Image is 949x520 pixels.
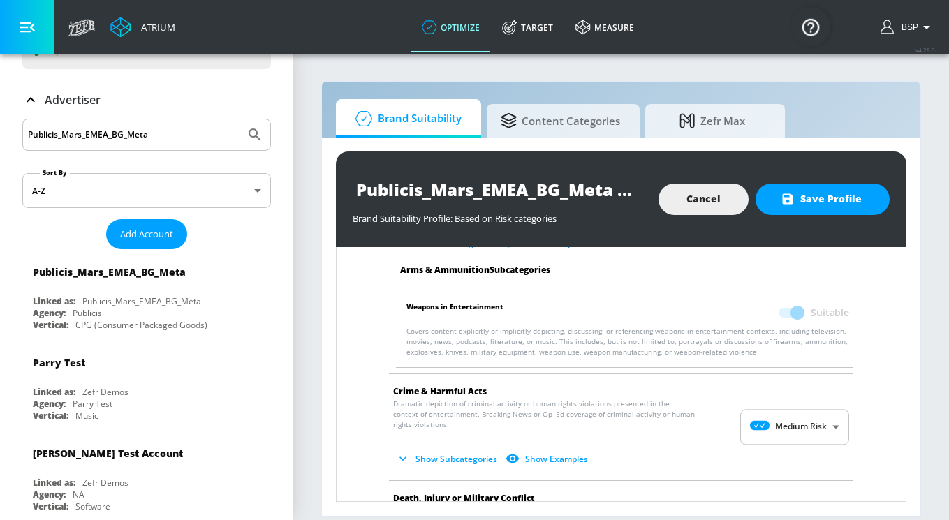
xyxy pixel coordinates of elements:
span: Cancel [686,191,721,208]
div: Parry Test [33,356,85,369]
div: Publicis_Mars_EMEA_BG_MetaLinked as:Publicis_Mars_EMEA_BG_MetaAgency:PublicisVertical:CPG (Consum... [22,255,271,334]
div: Linked as: [33,386,75,398]
div: [PERSON_NAME] Test Account [33,447,183,460]
span: Dramatic depiction of criminal activity or human rights violations presented in the context of en... [393,399,697,430]
button: Save Profile [756,184,890,215]
div: Publicis_Mars_EMEA_BG_Meta [33,265,186,278]
div: Vertical: [33,319,68,331]
div: NA [73,489,84,500]
button: Cancel [659,184,749,215]
span: Brand Suitability [350,102,462,135]
div: Atrium [135,21,175,34]
p: Covers content explicitly or implicitly depicting, discussing, or referencing weapons in entertai... [406,326,849,357]
a: optimize [411,2,491,52]
div: A-Z [22,173,271,208]
button: Show Subcategories [393,447,503,470]
span: Crime & Harmful Acts [393,385,487,397]
div: Publicis [73,307,102,319]
div: Agency: [33,307,66,319]
button: Add Account [106,219,187,249]
div: [PERSON_NAME] Test AccountLinked as:Zefr DemosAgency:NAVertical:Software [22,436,271,516]
div: Vertical: [33,410,68,422]
div: Publicis_Mars_EMEA_BG_Meta [82,295,201,307]
div: Zefr Demos [82,477,128,489]
label: Sort By [40,168,70,177]
div: Zefr Demos [82,386,128,398]
div: Agency: [33,489,66,500]
div: Parry TestLinked as:Zefr DemosAgency:Parry TestVertical:Music [22,346,271,425]
a: Target [491,2,564,52]
p: Advertiser [45,92,101,107]
span: Suitable [811,306,849,320]
span: Weapons in Entertainment [406,299,503,326]
span: Save Profile [784,191,862,208]
button: Open Resource Center [791,7,830,46]
span: login as: bsp_linking@zefr.com [896,22,918,32]
div: Agency: [33,398,66,410]
span: v 4.28.0 [915,46,935,54]
button: BSP [881,19,935,36]
button: Show Examples [503,447,594,470]
div: Linked as: [33,477,75,489]
div: Music [75,410,98,422]
div: Parry Test [73,398,112,410]
div: Linked as: [33,295,75,307]
div: Advertiser [22,80,271,119]
div: Software [75,500,110,512]
div: CPG (Consumer Packaged Goods) [75,319,207,331]
span: Content Categories [501,104,620,138]
span: Zefr Max [659,104,765,138]
div: Brand Suitability Profile: Based on Risk categories [353,205,645,225]
a: Atrium [110,17,175,38]
div: Vertical: [33,500,68,512]
a: measure [564,2,645,52]
span: Add Account [120,226,173,242]
div: Arms & Ammunition Subcategories [389,265,860,276]
button: Submit Search [240,119,270,150]
span: Death, Injury or Military Conflict [393,492,535,504]
input: Search by name [28,126,240,144]
p: Medium Risk [775,421,827,433]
